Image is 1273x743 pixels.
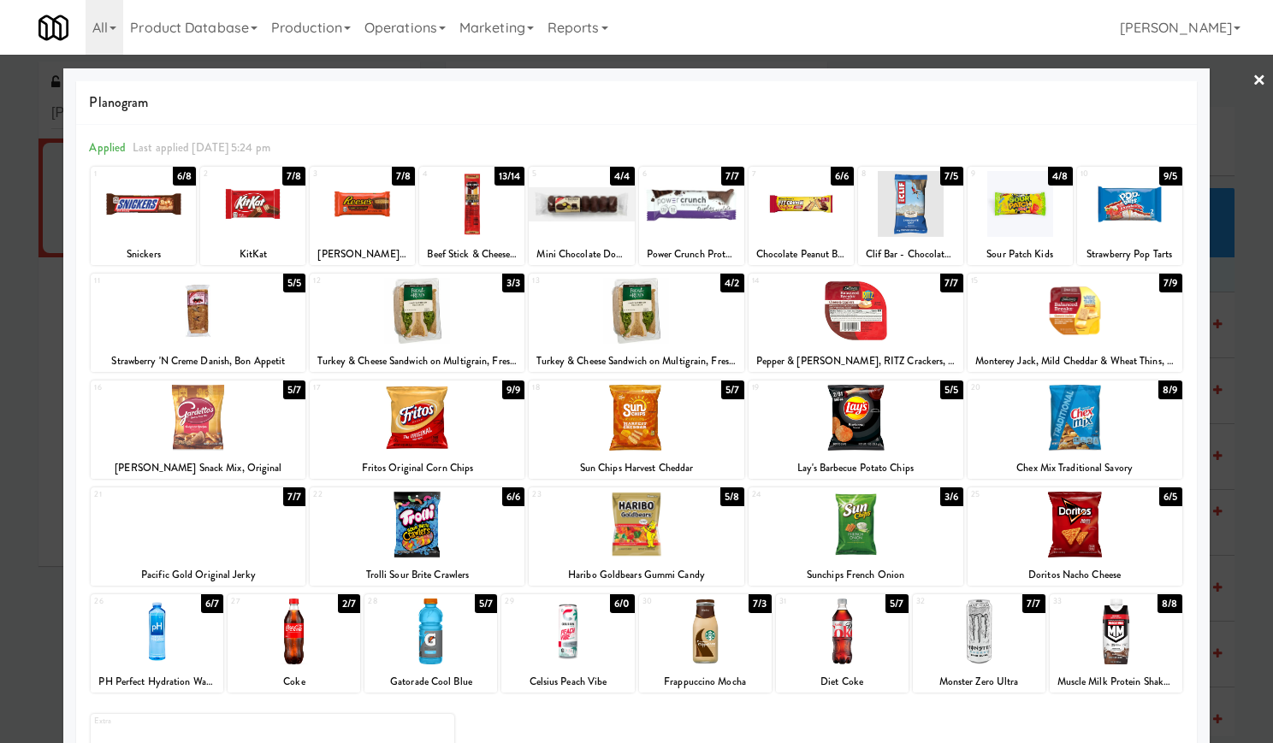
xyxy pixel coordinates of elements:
[1158,380,1181,399] div: 8/9
[1081,167,1130,181] div: 10
[751,457,961,479] div: Lay's Barbecue Potato Chips
[968,274,1182,372] div: 157/9Monterey Jack, Mild Cheddar & Wheat Thins, Sargento
[422,244,522,265] div: Beef Stick & Cheese, Jack Links
[642,244,742,265] div: Power Crunch Protein Bar, Triple Chocolate
[720,487,743,506] div: 5/8
[502,380,524,399] div: 9/9
[93,244,193,265] div: Snickers
[313,380,417,395] div: 17
[283,487,305,506] div: 7/7
[282,167,305,186] div: 7/8
[971,487,1075,502] div: 25
[364,671,497,693] div: Gatorade Cool Blue
[310,351,524,372] div: Turkey & Cheese Sandwich on Multigrain, Fresh & Ready
[201,594,223,613] div: 6/7
[231,594,294,609] div: 27
[38,13,68,43] img: Micromart
[749,380,963,479] div: 195/5Lay's Barbecue Potato Chips
[94,714,273,728] div: Extra
[1053,594,1116,609] div: 33
[1077,244,1182,265] div: Strawberry Pop Tarts
[312,351,522,372] div: Turkey & Cheese Sandwich on Multigrain, Fresh & Ready
[1159,167,1181,186] div: 9/5
[885,594,908,613] div: 5/7
[971,167,1021,181] div: 9
[94,380,198,395] div: 16
[915,671,1043,693] div: Monster Zero Ultra
[419,244,524,265] div: Beef Stick & Cheese, Jack Links
[916,594,980,609] div: 32
[1080,244,1180,265] div: Strawberry Pop Tarts
[312,564,522,586] div: Trolli Sour Brite Crawlers
[89,139,126,156] span: Applied
[968,351,1182,372] div: Monterey Jack, Mild Cheddar & Wheat Thins, Sargento
[749,351,963,372] div: Pepper & [PERSON_NAME], RITZ Crackers, Sargento
[529,274,743,372] div: 134/2Turkey & Cheese Sandwich on Multigrain, Fresh & Ready
[501,594,634,693] div: 296/0Celsius Peach Vibe
[610,594,634,613] div: 6/0
[749,564,963,586] div: Sunchips French Onion
[940,167,962,186] div: 7/5
[310,457,524,479] div: Fritos Original Corn Chips
[1252,55,1266,108] a: ×
[531,564,741,586] div: Haribo Goldbears Gummi Candy
[968,457,1182,479] div: Chex Mix Traditional Savory
[532,487,636,502] div: 23
[203,244,303,265] div: KitKat
[861,167,911,181] div: 8
[1050,671,1182,693] div: Muscle Milk Protein Shake Chocolate
[751,244,851,265] div: Chocolate Peanut Butter Wafer Protein Bar, FITCRUNCH
[529,564,743,586] div: Haribo Goldbears Gummi Candy
[283,274,305,292] div: 5/5
[529,244,634,265] div: Mini Chocolate Donuts, Bon Appetit
[1159,274,1181,292] div: 7/9
[858,244,963,265] div: Clif Bar - Chocolate Chip
[310,564,524,586] div: Trolli Sour Brite Crawlers
[93,671,221,693] div: PH Perfect Hydration Water
[940,274,962,292] div: 7/7
[94,594,157,609] div: 26
[313,167,363,181] div: 3
[639,671,772,693] div: Frappuccino Mocha
[423,167,472,181] div: 4
[91,351,305,372] div: Strawberry 'N Creme Danish, Bon Appetit
[312,244,412,265] div: [PERSON_NAME] Peanut Butter Cups
[89,90,1183,115] span: Planogram
[642,167,692,181] div: 6
[642,594,706,609] div: 30
[1048,167,1072,186] div: 4/8
[968,380,1182,479] div: 208/9Chex Mix Traditional Savory
[1022,594,1045,613] div: 7/7
[752,167,802,181] div: 7
[970,244,1070,265] div: Sour Patch Kids
[639,594,772,693] div: 307/3Frappuccino Mocha
[94,487,198,502] div: 21
[968,167,1073,265] div: 94/8Sour Patch Kids
[751,564,961,586] div: Sunchips French Onion
[940,487,962,506] div: 3/6
[501,671,634,693] div: Celsius Peach Vibe
[971,274,1075,288] div: 15
[502,274,524,292] div: 3/3
[968,487,1182,586] div: 256/5Doritos Nacho Cheese
[310,380,524,479] div: 179/9Fritos Original Corn Chips
[831,167,853,186] div: 6/6
[200,244,305,265] div: KitKat
[749,594,771,613] div: 7/3
[970,351,1180,372] div: Monterey Jack, Mild Cheddar & Wheat Thins, Sargento
[971,380,1075,395] div: 20
[749,244,854,265] div: Chocolate Peanut Butter Wafer Protein Bar, FITCRUNCH
[529,457,743,479] div: Sun Chips Harvest Cheddar
[367,671,494,693] div: Gatorade Cool Blue
[531,351,741,372] div: Turkey & Cheese Sandwich on Multigrain, Fresh & Ready
[204,167,253,181] div: 2
[91,457,305,479] div: [PERSON_NAME] Snack Mix, Original
[1159,487,1181,506] div: 6/5
[532,380,636,395] div: 18
[94,167,144,181] div: 1
[751,351,961,372] div: Pepper & [PERSON_NAME], RITZ Crackers, Sargento
[776,671,909,693] div: Diet Coke
[776,594,909,693] div: 315/7Diet Coke
[505,594,568,609] div: 29
[91,167,196,265] div: 16/8Snickers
